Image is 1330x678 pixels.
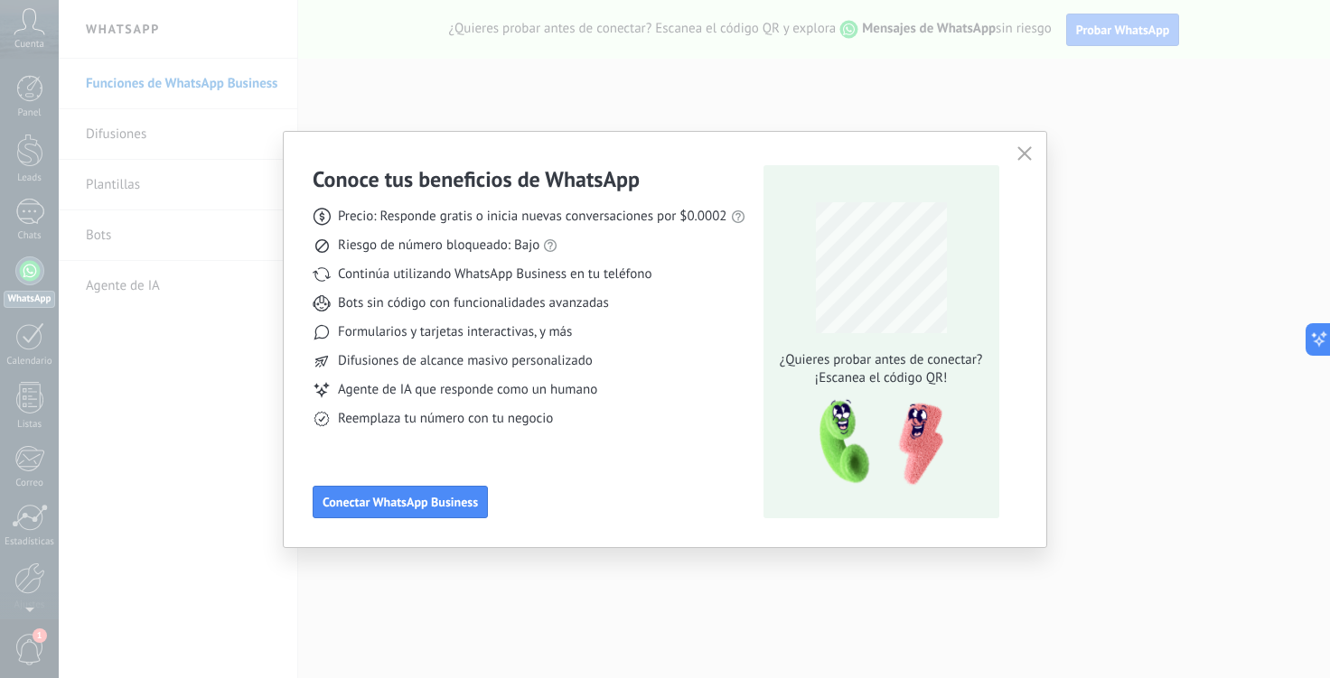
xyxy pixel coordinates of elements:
span: Agente de IA que responde como un humano [338,381,597,399]
span: Reemplaza tu número con tu negocio [338,410,553,428]
span: ¡Escanea el código QR! [774,369,988,387]
img: qr-pic-1x.png [804,395,947,491]
span: Formularios y tarjetas interactivas, y más [338,323,572,341]
span: Conectar WhatsApp Business [323,496,478,508]
span: Bots sin código con funcionalidades avanzadas [338,294,609,312]
span: Precio: Responde gratis o inicia nuevas conversaciones por $0.0002 [338,208,727,226]
span: ¿Quieres probar antes de conectar? [774,351,988,369]
h3: Conoce tus beneficios de WhatsApp [313,165,640,193]
span: Difusiones de alcance masivo personalizado [338,352,593,370]
span: Riesgo de número bloqueado: Bajo [338,237,539,255]
span: Continúa utilizando WhatsApp Business en tu teléfono [338,265,651,283]
button: Conectar WhatsApp Business [313,486,488,518]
